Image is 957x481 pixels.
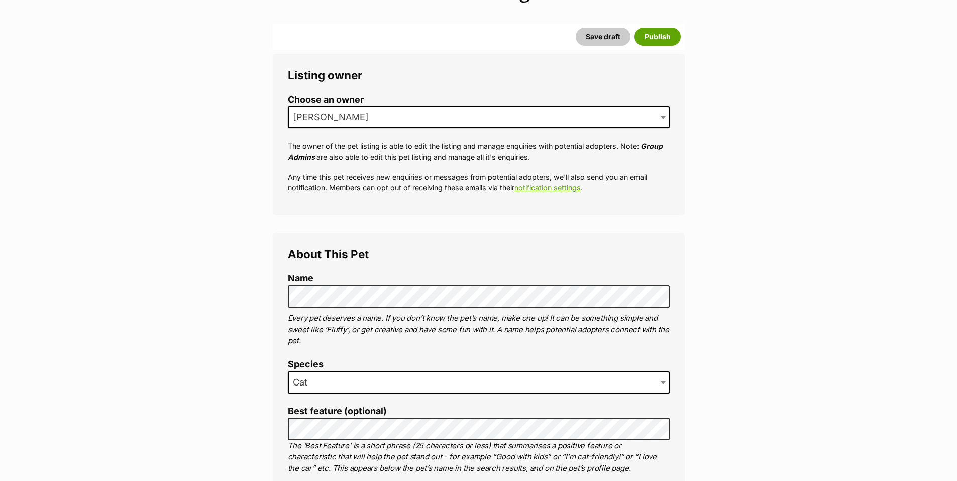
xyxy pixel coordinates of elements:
[288,172,670,194] p: Any time this pet receives new enquiries or messages from potential adopters, we'll also send you...
[288,142,663,161] em: Group Admins
[288,273,670,284] label: Name
[288,313,670,347] p: Every pet deserves a name. If you don’t know the pet’s name, make one up! It can be something sim...
[514,183,581,192] a: notification settings
[288,359,670,370] label: Species
[288,94,670,105] label: Choose an owner
[289,375,317,390] span: Cat
[289,110,379,124] span: Emma Perry
[288,406,670,417] label: Best feature (optional)
[288,440,670,474] p: The ‘Best Feature’ is a short phrase (25 characters or less) that summarises a positive feature o...
[288,371,670,394] span: Cat
[634,28,681,46] button: Publish
[576,28,630,46] button: Save draft
[288,141,670,162] p: The owner of the pet listing is able to edit the listing and manage enquiries with potential adop...
[288,247,369,261] span: About This Pet
[288,106,670,128] span: Emma Perry
[288,68,362,82] span: Listing owner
